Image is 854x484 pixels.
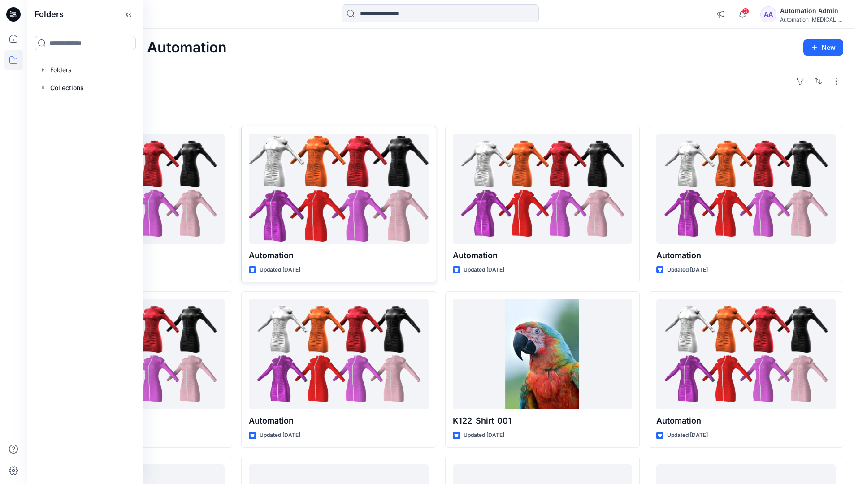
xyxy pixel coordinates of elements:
a: Automation [249,134,428,244]
p: Updated [DATE] [464,265,504,275]
a: K122_Shirt_001 [453,299,632,410]
div: AA [760,6,776,22]
h4: Styles [38,106,843,117]
p: Collections [50,82,84,93]
div: Automation Admin [780,5,843,16]
span: 3 [742,8,749,15]
p: Updated [DATE] [260,265,300,275]
p: Updated [DATE] [464,431,504,440]
p: Automation [249,415,428,427]
button: New [803,39,843,56]
a: Automation [249,299,428,410]
p: K122_Shirt_001 [453,415,632,427]
p: Updated [DATE] [260,431,300,440]
p: Updated [DATE] [667,431,708,440]
p: Automation [249,249,428,262]
p: Automation [656,415,836,427]
p: Automation [656,249,836,262]
div: Automation [MEDICAL_DATA]... [780,16,843,23]
a: Automation [453,134,632,244]
p: Automation [453,249,632,262]
a: Automation [656,299,836,410]
a: Automation [656,134,836,244]
p: Updated [DATE] [667,265,708,275]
